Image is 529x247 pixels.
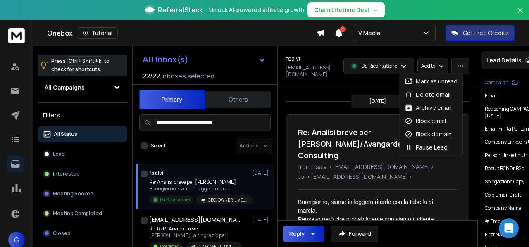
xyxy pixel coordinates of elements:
[485,93,498,99] p: Email
[369,98,386,104] p: [DATE]
[421,63,435,69] p: Add to
[67,56,102,66] span: Ctrl + Shift + k
[286,55,300,63] h1: fsalvi
[405,90,450,99] div: Delete email
[158,5,203,15] span: ReferralStack
[405,130,452,138] div: Block domain
[209,6,304,14] p: Unlock AI-powered affiliate growth
[53,151,65,157] p: Lead
[53,210,102,217] p: Meeting Completed
[405,104,452,112] div: Archive email
[515,5,526,25] button: Close banner
[340,26,346,32] span: 1
[485,205,521,211] p: Company Name
[298,163,458,171] p: from: fsalvi <[EMAIL_ADDRESS][DOMAIN_NAME]>
[38,109,127,121] h3: Filters
[372,6,378,14] span: →
[331,226,378,242] button: Forward
[307,2,385,17] button: Claim Lifetime Deal
[485,178,524,185] p: Spiegazione copy
[53,171,80,177] p: Interested
[47,27,317,39] div: Onebox
[485,192,521,198] p: Cold Email Draft
[205,90,271,109] button: Others
[143,55,188,64] h1: All Inbox(s)
[298,215,451,233] p: Pensavo però che probabilmente non siamo il cliente appropriato per i vostri servizi.
[78,27,118,39] button: Tutorial
[149,169,163,177] h1: fsalvi
[139,90,205,109] button: Primary
[45,83,85,92] h1: All Campaigns
[486,56,522,64] p: Lead Details
[53,230,71,237] p: Closed
[405,143,448,152] div: Pause Lead
[405,117,446,125] div: Block email
[463,29,509,37] p: Get Free Credits
[208,197,248,203] p: CEO/OWNER-LIVELLO 3 - CONSAPEVOLE DEL PROBLEMA-PERSONALIZZAZIONI TARGET A(51-250)-TEST 2
[298,126,402,161] h1: Re: Analisi breve per [PERSON_NAME]/Avangarde Consulting
[252,170,271,176] p: [DATE]
[149,185,248,192] p: Buongiorno, siamo in leggero ritardo
[51,57,110,74] p: Press to check for shortcuts.
[252,216,271,223] p: [DATE]
[149,232,242,239] p: [PERSON_NAME], la ringrazio per il
[151,142,166,149] label: Select
[485,79,509,86] p: Campaign
[298,198,451,215] p: Buongiorno, siamo in leggero ritardo con la tabella di marcia.
[54,131,77,138] p: All Status
[499,218,519,238] div: Open Intercom Messenger
[485,218,514,225] p: # Employees
[149,226,242,232] p: Re: R: R: Analisi breve
[160,197,190,203] p: Da Ricontattare
[289,230,305,238] div: Reply
[361,63,397,69] p: Da Ricontattare
[286,64,338,78] p: [EMAIL_ADDRESS][DOMAIN_NAME]
[143,71,160,81] span: 22 / 22
[485,152,529,159] p: Person Linkedin Url
[405,77,458,85] div: Mark as unread
[53,190,93,197] p: Meeting Booked
[149,179,248,185] p: Re: Analisi breve per [PERSON_NAME]
[358,29,384,37] p: V Media
[162,71,214,81] h3: Inboxes selected
[485,165,524,172] p: Result b2b or b2c
[485,231,509,238] p: First Name
[298,173,458,181] p: to: <[EMAIL_ADDRESS][DOMAIN_NAME]>
[149,216,240,224] h1: [EMAIL_ADDRESS][DOMAIN_NAME]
